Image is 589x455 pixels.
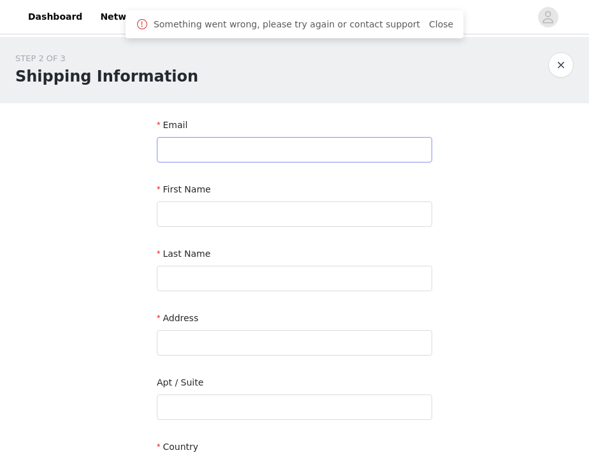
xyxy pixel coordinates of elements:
label: Email [157,120,187,130]
label: Country [157,442,198,452]
div: STEP 2 OF 3 [15,52,198,65]
a: Close [429,19,453,29]
a: Dashboard [20,3,90,31]
label: Address [157,313,198,323]
h1: Shipping Information [15,65,198,88]
a: Networks [92,3,156,31]
div: avatar [542,7,554,27]
label: First Name [157,184,211,194]
label: Apt / Suite [157,377,203,387]
label: Last Name [157,249,210,259]
span: Something went wrong, please try again or contact support [154,18,420,31]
